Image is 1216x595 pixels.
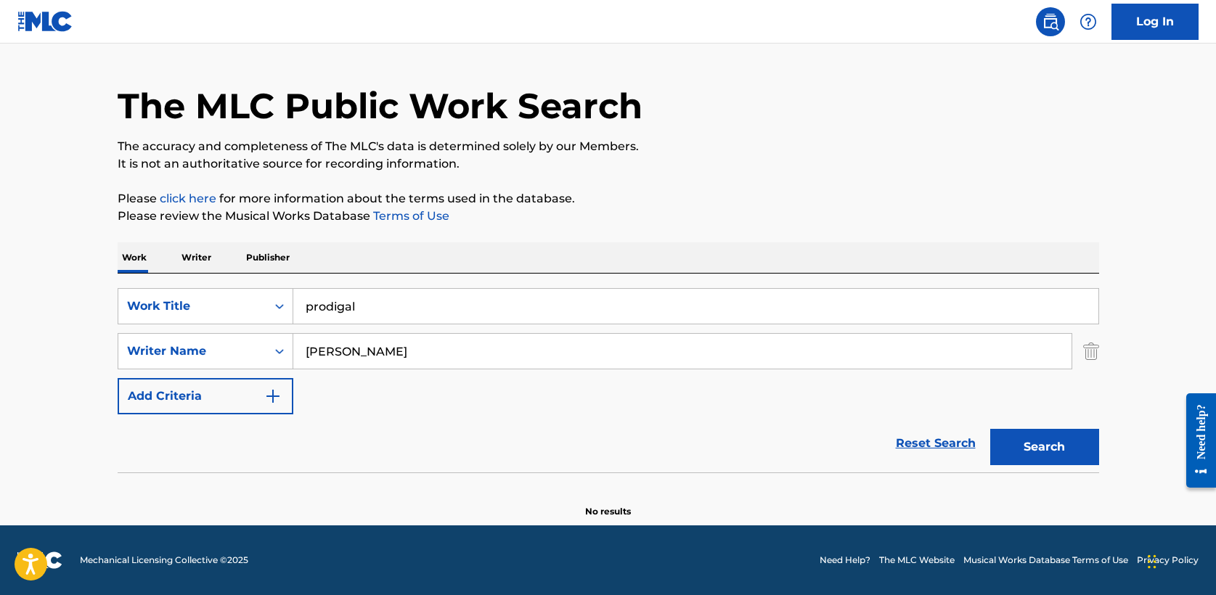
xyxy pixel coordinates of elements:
iframe: Resource Center [1175,382,1216,499]
img: MLC Logo [17,11,73,32]
button: Add Criteria [118,378,293,414]
a: Public Search [1036,7,1065,36]
button: Search [990,429,1099,465]
form: Search Form [118,288,1099,472]
p: It is not an authoritative source for recording information. [118,155,1099,173]
a: The MLC Website [879,554,955,567]
a: Terms of Use [370,209,449,223]
p: No results [585,488,631,518]
iframe: Chat Widget [1143,525,1216,595]
a: Reset Search [889,427,983,459]
p: Please for more information about the terms used in the database. [118,190,1099,208]
a: Need Help? [820,554,870,567]
p: Work [118,242,151,273]
div: Writer Name [127,342,258,360]
img: search [1042,13,1059,30]
p: Publisher [242,242,294,273]
img: Delete Criterion [1083,333,1099,369]
a: Log In [1111,4,1199,40]
div: Help [1074,7,1103,36]
p: Writer [177,242,216,273]
div: Drag [1148,540,1156,583]
img: 9d2ae6d4665cec9f34b9.svg [264,387,282,405]
p: Please review the Musical Works Database [118,208,1099,225]
span: Mechanical Licensing Collective © 2025 [80,554,248,567]
p: The accuracy and completeness of The MLC's data is determined solely by our Members. [118,138,1099,155]
img: logo [17,551,62,569]
img: help [1080,13,1097,30]
h1: The MLC Public Work Search [118,84,642,128]
a: Musical Works Database Terms of Use [963,554,1128,567]
a: click here [160,192,216,205]
a: Privacy Policy [1137,554,1199,567]
div: Work Title [127,297,258,315]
